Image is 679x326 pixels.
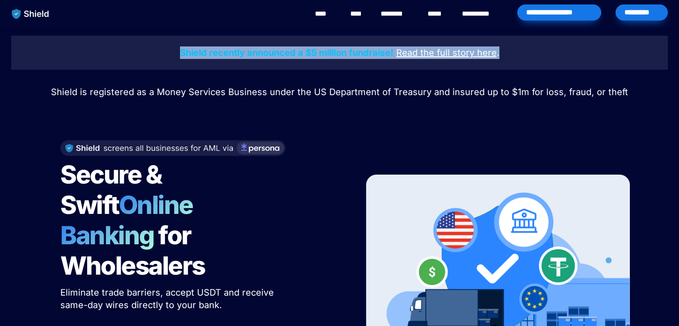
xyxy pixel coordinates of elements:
a: Read the full story [396,49,474,58]
u: Read the full story [396,47,474,58]
span: Secure & Swift [60,159,166,220]
a: here [477,49,497,58]
span: for Wholesalers [60,220,205,281]
span: . [497,47,499,58]
span: Shield is registered as a Money Services Business under the US Department of Treasury and insured... [51,87,628,97]
span: Online Banking [60,190,202,251]
strong: Shield recently announced a $5 million fundraise! [180,47,394,58]
span: Eliminate trade barriers, accept USDT and receive same-day wires directly to your bank. [60,287,277,310]
u: here [477,47,497,58]
img: website logo [8,4,54,23]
